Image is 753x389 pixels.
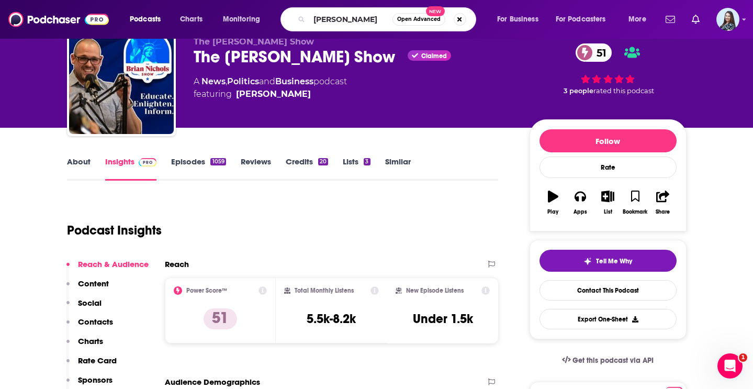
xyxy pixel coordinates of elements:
button: Export One-Sheet [540,309,677,329]
a: Show notifications dropdown [688,10,704,28]
button: List [594,184,621,221]
h3: 5.5k-8.2k [307,311,356,327]
h1: Podcast Insights [67,223,162,238]
div: 20 [318,158,328,165]
div: 1059 [210,158,226,165]
span: For Business [497,12,538,27]
p: Rate Card [78,355,117,365]
img: The Brian Nichols Show [69,29,174,134]
h2: Power Score™ [186,287,227,294]
a: Business [275,76,313,86]
button: Social [66,298,102,317]
a: Lists3 [343,157,370,181]
span: Claimed [421,53,447,59]
span: and [259,76,275,86]
span: Logged in as brookefortierpr [716,8,739,31]
span: 51 [586,43,612,62]
div: Bookmark [623,209,647,215]
span: , [226,76,227,86]
button: open menu [122,11,174,28]
img: tell me why sparkle [583,257,592,265]
p: Content [78,279,109,288]
button: open menu [621,11,659,28]
a: Credits20 [286,157,328,181]
a: Reviews [241,157,271,181]
button: Play [540,184,567,221]
a: 51 [576,43,612,62]
button: tell me why sparkleTell Me Why [540,250,677,272]
p: Reach & Audience [78,259,149,269]
span: For Podcasters [556,12,606,27]
img: Podchaser - Follow, Share and Rate Podcasts [8,9,109,29]
span: Podcasts [130,12,161,27]
p: Charts [78,336,103,346]
a: Brian Nichols [236,88,311,101]
span: Open Advanced [397,17,441,22]
button: Share [649,184,676,221]
button: Bookmark [622,184,649,221]
button: open menu [216,11,274,28]
a: Get this podcast via API [554,348,662,373]
img: Podchaser Pro [139,158,157,166]
span: The [PERSON_NAME] Show [194,37,314,47]
div: 3 [364,158,370,165]
button: Charts [66,336,103,355]
h2: Reach [165,259,189,269]
a: Politics [227,76,259,86]
span: Tell Me Why [596,257,632,265]
a: About [67,157,91,181]
div: Rate [540,157,677,178]
input: Search podcasts, credits, & more... [309,11,392,28]
button: Content [66,279,109,298]
span: New [426,6,445,16]
img: User Profile [716,8,739,31]
a: Charts [173,11,209,28]
button: open menu [549,11,621,28]
span: 1 [739,353,747,362]
p: Contacts [78,317,113,327]
div: Share [656,209,670,215]
p: Social [78,298,102,308]
a: Episodes1059 [171,157,226,181]
h2: Audience Demographics [165,377,260,387]
p: 51 [204,308,237,329]
button: Show profile menu [716,8,739,31]
iframe: Intercom live chat [717,353,743,379]
div: A podcast [194,75,347,101]
button: Rate Card [66,355,117,375]
span: featuring [194,88,347,101]
button: Apps [567,184,594,221]
button: Open AdvancedNew [392,13,445,26]
span: More [628,12,646,27]
h2: Total Monthly Listens [295,287,354,294]
a: InsightsPodchaser Pro [105,157,157,181]
span: Charts [180,12,203,27]
span: 3 people [564,87,593,95]
div: List [604,209,612,215]
div: 51 3 peoplerated this podcast [530,37,687,102]
span: Monitoring [223,12,260,27]
span: Get this podcast via API [572,356,654,365]
button: open menu [490,11,552,28]
a: Similar [385,157,411,181]
span: rated this podcast [593,87,654,95]
a: News [201,76,226,86]
button: Contacts [66,317,113,336]
button: Reach & Audience [66,259,149,279]
div: Apps [574,209,587,215]
a: Show notifications dropdown [661,10,679,28]
h2: New Episode Listens [406,287,464,294]
div: Play [547,209,558,215]
p: Sponsors [78,375,113,385]
div: Search podcasts, credits, & more... [290,7,486,31]
button: Follow [540,129,677,152]
h3: Under 1.5k [413,311,473,327]
a: Contact This Podcast [540,280,677,301]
